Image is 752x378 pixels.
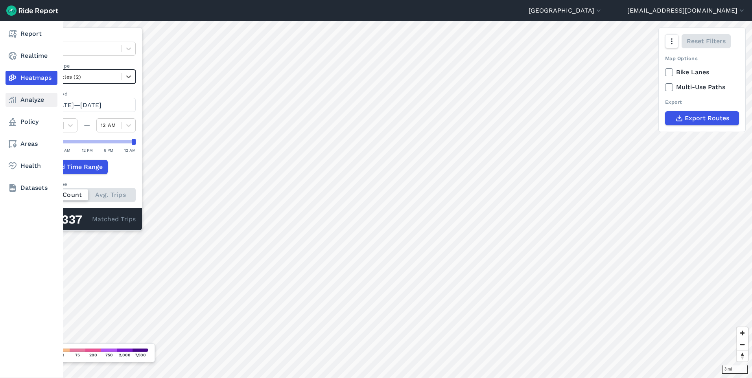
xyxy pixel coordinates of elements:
button: Add Time Range [38,160,108,174]
div: 6 AM [61,147,70,154]
a: Health [6,159,57,173]
a: Report [6,27,57,41]
div: Count Type [38,180,136,188]
a: Datasets [6,181,57,195]
a: Areas [6,137,57,151]
button: Zoom out [737,339,748,350]
span: Reset Filters [687,37,726,46]
canvas: Map [25,21,752,378]
div: Map Options [665,55,739,62]
button: Reset Filters [682,34,731,48]
a: Analyze [6,93,57,107]
button: Export Routes [665,111,739,125]
div: Matched Trips [32,208,142,230]
span: Add Time Range [53,162,103,172]
img: Ride Report [6,6,58,16]
span: [DATE]—[DATE] [53,101,101,109]
div: 12 PM [82,147,93,154]
span: Export Routes [685,114,729,123]
a: Policy [6,115,57,129]
label: Data Type [38,34,136,42]
div: 6 PM [104,147,113,154]
div: Export [665,98,739,106]
button: [GEOGRAPHIC_DATA] [529,6,603,15]
label: Bike Lanes [665,68,739,77]
button: [DATE]—[DATE] [38,98,136,112]
div: 3 mi [722,365,748,374]
label: Multi-Use Paths [665,83,739,92]
div: 169,337 [38,215,92,225]
button: Reset bearing to north [737,350,748,361]
div: 12 AM [124,147,136,154]
a: Heatmaps [6,71,57,85]
label: Vehicle Type [38,62,136,70]
a: Realtime [6,49,57,63]
div: — [77,121,96,130]
button: Zoom in [737,327,748,339]
button: [EMAIL_ADDRESS][DOMAIN_NAME] [627,6,746,15]
label: Data Period [38,90,136,97]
